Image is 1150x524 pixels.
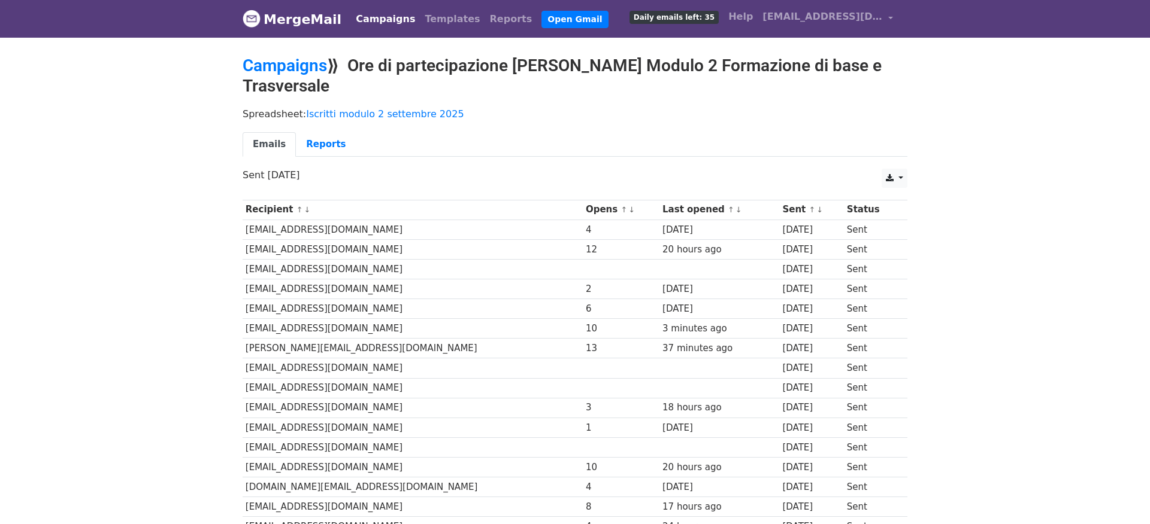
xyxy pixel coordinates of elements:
[420,7,485,31] a: Templates
[659,200,779,220] th: Last opened
[243,279,583,299] td: [EMAIL_ADDRESS][DOMAIN_NAME]
[782,480,841,494] div: [DATE]
[243,200,583,220] th: Recipient
[296,132,356,157] a: Reports
[583,200,659,220] th: Opens
[586,302,657,316] div: 6
[304,205,310,214] a: ↓
[782,223,841,237] div: [DATE]
[662,480,777,494] div: [DATE]
[243,7,341,32] a: MergeMail
[844,477,899,497] td: Sent
[782,342,841,355] div: [DATE]
[844,398,899,418] td: Sent
[844,339,899,358] td: Sent
[782,421,841,435] div: [DATE]
[844,437,899,457] td: Sent
[844,200,899,220] th: Status
[243,10,261,28] img: MergeMail logo
[243,378,583,398] td: [EMAIL_ADDRESS][DOMAIN_NAME]
[586,322,657,336] div: 10
[485,7,537,31] a: Reports
[243,398,583,418] td: [EMAIL_ADDRESS][DOMAIN_NAME]
[782,441,841,455] div: [DATE]
[809,205,815,214] a: ↑
[662,322,777,336] div: 3 minutes ago
[662,421,777,435] div: [DATE]
[243,56,907,96] h2: ⟫ Ore di partecipazione [PERSON_NAME] Modulo 2 Formazione di base e Trasversale
[586,480,657,494] div: 4
[782,361,841,375] div: [DATE]
[243,418,583,437] td: [EMAIL_ADDRESS][DOMAIN_NAME]
[306,108,464,120] a: Iscritti modulo 2 settembre 2025
[586,401,657,415] div: 3
[782,401,841,415] div: [DATE]
[586,243,657,257] div: 12
[782,302,841,316] div: [DATE]
[243,108,907,120] p: Spreadsheet:
[844,259,899,279] td: Sent
[782,282,841,296] div: [DATE]
[736,205,742,214] a: ↓
[243,319,583,339] td: [EMAIL_ADDRESS][DOMAIN_NAME]
[844,497,899,517] td: Sent
[296,205,303,214] a: ↑
[782,322,841,336] div: [DATE]
[782,461,841,474] div: [DATE]
[782,381,841,395] div: [DATE]
[628,205,635,214] a: ↓
[844,279,899,299] td: Sent
[662,223,777,237] div: [DATE]
[243,437,583,457] td: [EMAIL_ADDRESS][DOMAIN_NAME]
[243,169,907,181] p: Sent [DATE]
[844,457,899,477] td: Sent
[586,282,657,296] div: 2
[758,5,898,33] a: [EMAIL_ADDRESS][DOMAIN_NAME]
[844,319,899,339] td: Sent
[243,457,583,477] td: [EMAIL_ADDRESS][DOMAIN_NAME]
[586,342,657,355] div: 13
[662,282,777,296] div: [DATE]
[816,205,823,214] a: ↓
[844,220,899,239] td: Sent
[586,500,657,514] div: 8
[243,477,583,497] td: [DOMAIN_NAME][EMAIL_ADDRESS][DOMAIN_NAME]
[586,421,657,435] div: 1
[844,378,899,398] td: Sent
[586,223,657,237] div: 4
[243,358,583,378] td: [EMAIL_ADDRESS][DOMAIN_NAME]
[844,299,899,319] td: Sent
[243,132,296,157] a: Emails
[541,11,608,28] a: Open Gmail
[782,500,841,514] div: [DATE]
[243,220,583,239] td: [EMAIL_ADDRESS][DOMAIN_NAME]
[728,205,734,214] a: ↑
[630,11,719,24] span: Daily emails left: 35
[621,205,627,214] a: ↑
[586,461,657,474] div: 10
[662,243,777,257] div: 20 hours ago
[243,56,327,75] a: Campaigns
[782,263,841,276] div: [DATE]
[243,339,583,358] td: [PERSON_NAME][EMAIL_ADDRESS][DOMAIN_NAME]
[243,497,583,517] td: [EMAIL_ADDRESS][DOMAIN_NAME]
[662,302,777,316] div: [DATE]
[662,500,777,514] div: 17 hours ago
[662,461,777,474] div: 20 hours ago
[782,243,841,257] div: [DATE]
[780,200,844,220] th: Sent
[724,5,758,29] a: Help
[243,299,583,319] td: [EMAIL_ADDRESS][DOMAIN_NAME]
[762,10,882,24] span: [EMAIL_ADDRESS][DOMAIN_NAME]
[243,239,583,259] td: [EMAIL_ADDRESS][DOMAIN_NAME]
[844,358,899,378] td: Sent
[844,239,899,259] td: Sent
[844,418,899,437] td: Sent
[662,401,777,415] div: 18 hours ago
[662,342,777,355] div: 37 minutes ago
[625,5,724,29] a: Daily emails left: 35
[351,7,420,31] a: Campaigns
[243,259,583,279] td: [EMAIL_ADDRESS][DOMAIN_NAME]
